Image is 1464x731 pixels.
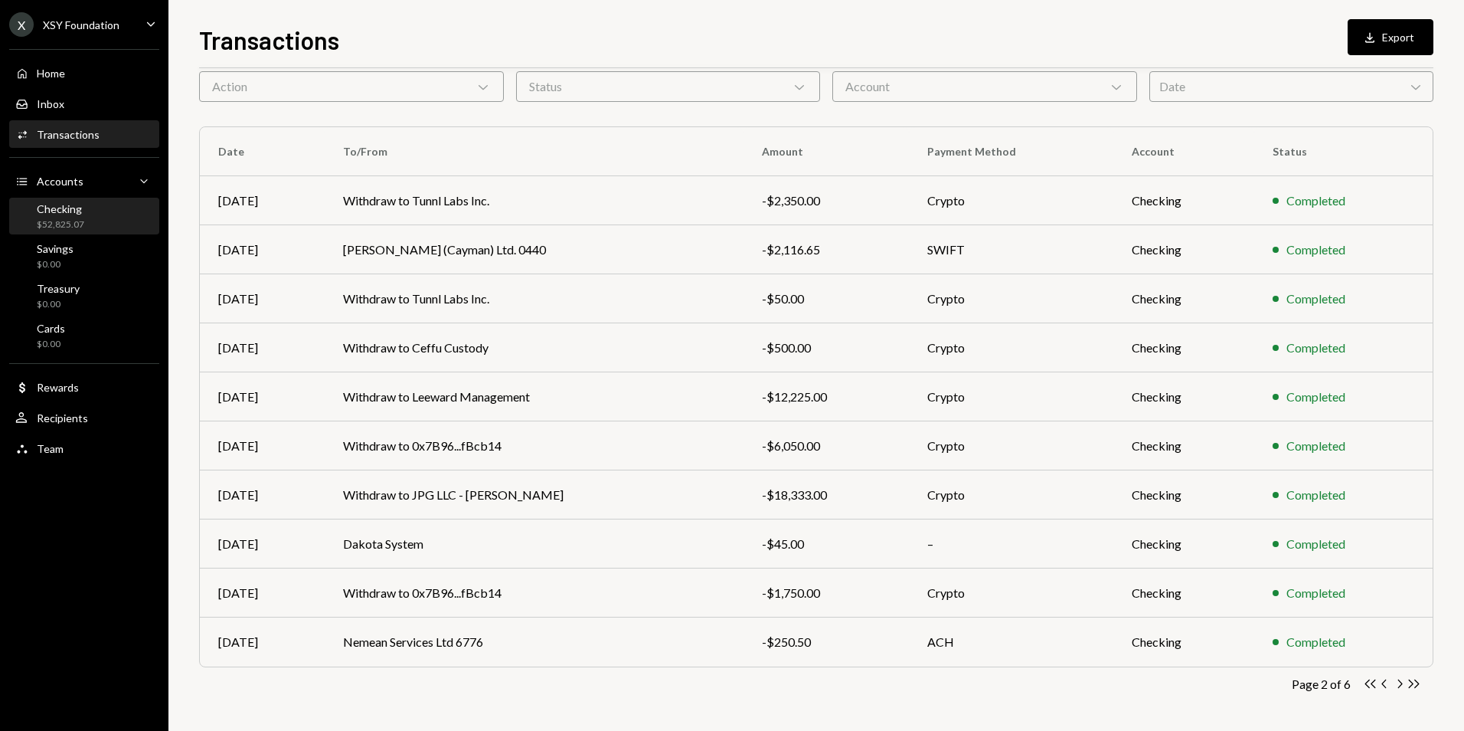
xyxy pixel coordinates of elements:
td: Withdraw to Leeward Management [325,372,743,421]
div: X [9,12,34,37]
th: Status [1254,127,1433,176]
div: [DATE] [218,241,306,259]
td: ACH [909,618,1113,667]
div: Completed [1286,437,1345,455]
td: Nemean Services Ltd 6776 [325,618,743,667]
div: [DATE] [218,290,306,308]
div: -$500.00 [762,339,891,357]
a: Team [9,434,159,462]
td: Checking [1113,421,1254,470]
div: Rewards [37,381,79,394]
div: -$18,333.00 [762,486,891,504]
td: [PERSON_NAME] (Cayman) Ltd. 0440 [325,225,743,274]
div: Completed [1286,535,1345,553]
div: $0.00 [37,338,65,351]
div: [DATE] [218,192,306,210]
td: Checking [1113,470,1254,520]
div: [DATE] [218,388,306,406]
div: Completed [1286,339,1345,357]
div: [DATE] [218,437,306,455]
div: Treasury [37,282,80,295]
td: Crypto [909,421,1113,470]
button: Export [1348,19,1433,55]
div: Page 2 of 6 [1292,677,1351,691]
td: Crypto [909,323,1113,372]
div: -$12,225.00 [762,388,891,406]
div: XSY Foundation [43,18,119,31]
div: -$2,350.00 [762,192,891,210]
th: Amount [743,127,910,176]
th: Account [1113,127,1254,176]
a: Transactions [9,120,159,148]
td: Withdraw to 0x7B96...fBcb14 [325,569,743,618]
div: Completed [1286,633,1345,651]
div: -$250.50 [762,633,891,651]
a: Cards$0.00 [9,317,159,354]
div: Cards [37,322,65,335]
div: Completed [1286,584,1345,602]
div: Completed [1286,192,1345,210]
div: [DATE] [218,633,306,651]
td: Dakota System [325,520,743,569]
div: Completed [1286,241,1345,259]
div: Transactions [37,128,100,141]
a: Home [9,59,159,87]
div: [DATE] [218,584,306,602]
div: Savings [37,242,74,255]
a: Accounts [9,167,159,195]
div: -$2,116.65 [762,241,891,259]
td: Checking [1113,520,1254,569]
a: Checking$52,825.07 [9,198,159,234]
div: [DATE] [218,535,306,553]
td: Crypto [909,569,1113,618]
div: Home [37,67,65,80]
div: Team [37,442,64,455]
td: Checking [1113,225,1254,274]
td: Crypto [909,372,1113,421]
th: To/From [325,127,743,176]
a: Savings$0.00 [9,238,159,274]
div: Inbox [37,97,64,110]
div: Date [1149,71,1433,102]
td: Checking [1113,569,1254,618]
div: -$45.00 [762,535,891,553]
td: Checking [1113,274,1254,323]
div: $0.00 [37,258,74,271]
td: Withdraw to Tunnl Labs Inc. [325,176,743,225]
td: Withdraw to Tunnl Labs Inc. [325,274,743,323]
div: Action [199,71,504,102]
div: -$6,050.00 [762,437,891,455]
a: Recipients [9,404,159,431]
div: [DATE] [218,339,306,357]
td: Crypto [909,274,1113,323]
a: Inbox [9,90,159,117]
td: Checking [1113,618,1254,667]
td: Withdraw to 0x7B96...fBcb14 [325,421,743,470]
td: – [909,520,1113,569]
div: Completed [1286,290,1345,308]
div: Completed [1286,486,1345,504]
h1: Transactions [199,25,339,55]
div: Accounts [37,175,83,188]
a: Rewards [9,373,159,401]
td: Checking [1113,372,1254,421]
div: Status [516,71,821,102]
td: SWIFT [909,225,1113,274]
div: $0.00 [37,298,80,311]
div: $52,825.07 [37,218,84,231]
a: Treasury$0.00 [9,277,159,314]
div: Checking [37,202,84,215]
div: Recipients [37,411,88,425]
td: Crypto [909,176,1113,225]
th: Date [200,127,325,176]
td: Withdraw to JPG LLC - [PERSON_NAME] [325,470,743,520]
div: -$50.00 [762,290,891,308]
td: Checking [1113,176,1254,225]
div: [DATE] [218,486,306,504]
td: Crypto [909,470,1113,520]
div: Completed [1286,388,1345,406]
th: Payment Method [909,127,1113,176]
div: Account [832,71,1137,102]
td: Checking [1113,323,1254,372]
div: -$1,750.00 [762,584,891,602]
